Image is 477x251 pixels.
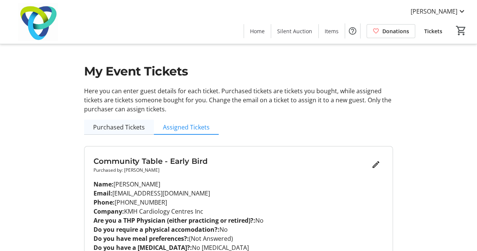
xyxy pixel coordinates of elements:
[94,225,219,234] strong: Do you require a physical accomodation?:
[189,234,233,243] span: (Not Answered)
[94,207,383,216] p: KMH Cardiology Centres Inc
[418,24,448,38] a: Tickets
[367,24,415,38] a: Donations
[94,180,113,188] strong: Name:
[5,3,72,41] img: Trillium Health Partners Foundation's Logo
[271,24,318,38] a: Silent Auction
[405,5,472,17] button: [PERSON_NAME]
[94,225,383,234] p: No
[94,180,383,189] p: [PERSON_NAME]
[84,62,393,80] h1: My Event Tickets
[93,124,145,130] span: Purchased Tickets
[94,234,189,243] strong: Do you have meal preferences?:
[94,167,368,174] p: Purchased by: [PERSON_NAME]
[411,7,457,16] span: [PERSON_NAME]
[94,189,383,198] p: [EMAIL_ADDRESS][DOMAIN_NAME]
[277,27,312,35] span: Silent Auction
[250,27,265,35] span: Home
[244,24,271,38] a: Home
[454,24,468,37] button: Cart
[94,156,368,167] h3: Community Table - Early Bird
[94,207,124,216] strong: Company:
[94,189,112,197] strong: Email:
[163,124,210,130] span: Assigned Tickets
[94,216,255,225] strong: Are you a THP Physician (either practicing or retired)?:
[382,27,409,35] span: Donations
[94,216,383,225] p: No
[319,24,345,38] a: Items
[94,198,383,207] p: [PHONE_NUMBER]
[325,27,339,35] span: Items
[84,86,393,114] p: Here you can enter guest details for each ticket. Purchased tickets are tickets you bought, while...
[424,27,442,35] span: Tickets
[368,157,383,172] button: Edit
[345,23,360,38] button: Help
[94,198,115,206] strong: Phone:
